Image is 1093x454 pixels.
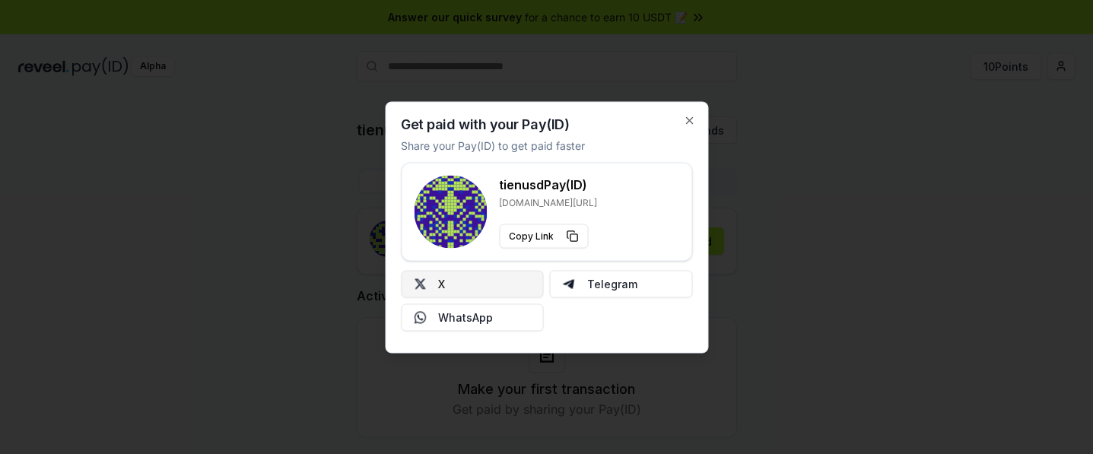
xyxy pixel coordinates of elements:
h3: tienusd Pay(ID) [499,175,597,193]
p: Share your Pay(ID) to get paid faster [401,137,585,153]
button: Telegram [550,270,693,297]
button: WhatsApp [401,303,544,331]
button: X [401,270,544,297]
p: [DOMAIN_NAME][URL] [499,196,597,208]
button: Copy Link [499,224,588,248]
img: X [414,278,426,290]
h2: Get paid with your Pay(ID) [401,117,569,131]
img: Telegram [563,278,575,290]
img: Whatsapp [414,311,426,323]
